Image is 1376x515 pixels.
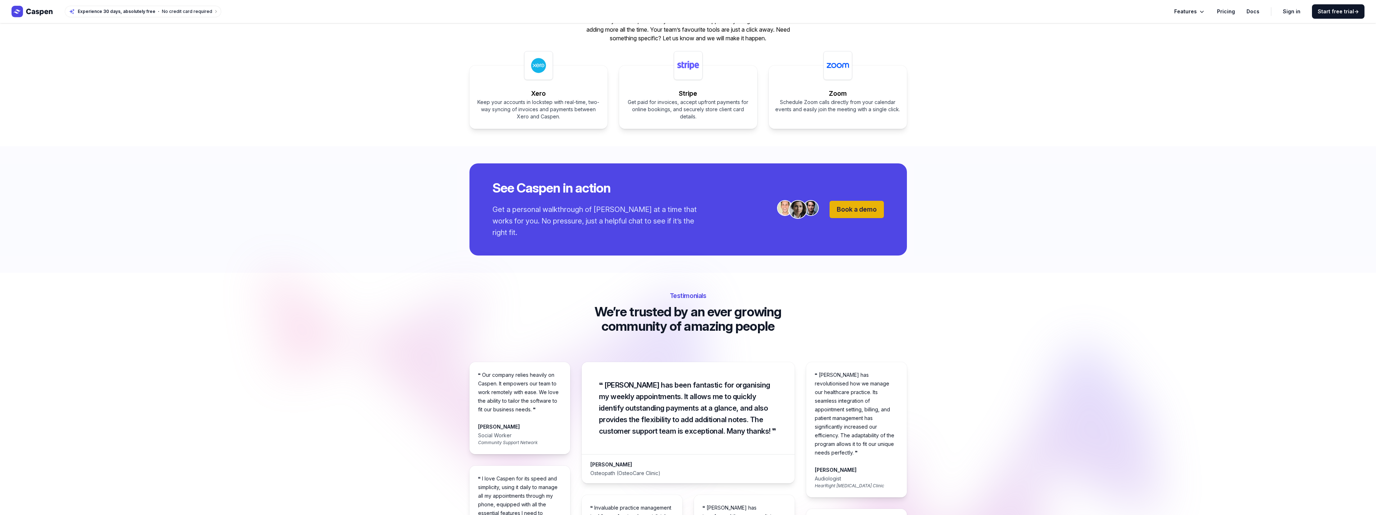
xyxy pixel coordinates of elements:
a: Sign in [1283,7,1300,16]
div: [PERSON_NAME] [478,423,538,431]
p: ❝ [PERSON_NAME] has been fantastic for organising my weekly appointments. It allows me to quickly... [599,379,777,437]
div: Community Support Network [478,440,538,446]
div: Social Worker [478,431,538,440]
div: Zoom [775,89,901,99]
div: HearRight [MEDICAL_DATA] Clinic [815,483,884,489]
div: Stripe [625,89,751,99]
div: Connect your tools, connect your teams. We support key integrations and are adding more all the t... [585,17,792,42]
a: Experience 30 days, absolutely freeNo credit card required [65,6,221,17]
div: Get paid for invoices, accept upfront payments for online bookings, and securely store client car... [625,99,751,120]
div: Xero [475,89,602,99]
span: Features [1174,7,1197,16]
div: [PERSON_NAME] [590,460,786,469]
p: ❝ [PERSON_NAME] has revolutionised how we manage our healthcare practice. Its seamless integratio... [815,371,898,457]
div: Keep your accounts in lockstep with real-time, two-way syncing of invoices and payments between X... [475,99,602,120]
h2: See Caspen in action [492,181,734,195]
a: Book a demo [830,201,884,218]
a: Pricing [1217,7,1235,16]
div: Schedule Zoom calls directly from your calendar events and easily join the meeting with a single ... [775,99,901,113]
p: Get a personal walkthrough of [PERSON_NAME] at a time that works for you. No pressure, just a hel... [492,204,700,238]
h2: Testimonials [585,290,792,302]
div: [PERSON_NAME] [815,466,884,474]
a: Start free trial [1312,4,1364,19]
span: Start free trial [1318,8,1359,15]
span: Book a demo [837,205,877,213]
span: → [1354,8,1359,14]
a: Docs [1246,7,1259,16]
button: Features [1174,7,1205,16]
p: ❝ Our company relies heavily on Caspen. It empowers our team to work remotely with ease. We love ... [478,371,562,414]
div: Osteopath (OsteoCare Clinic) [590,469,786,478]
p: We’re trusted by an ever growing community of amazing people [585,304,792,333]
span: No credit card required [162,9,212,14]
div: Audiologist [815,474,884,483]
span: Experience 30 days, absolutely free [78,9,155,14]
